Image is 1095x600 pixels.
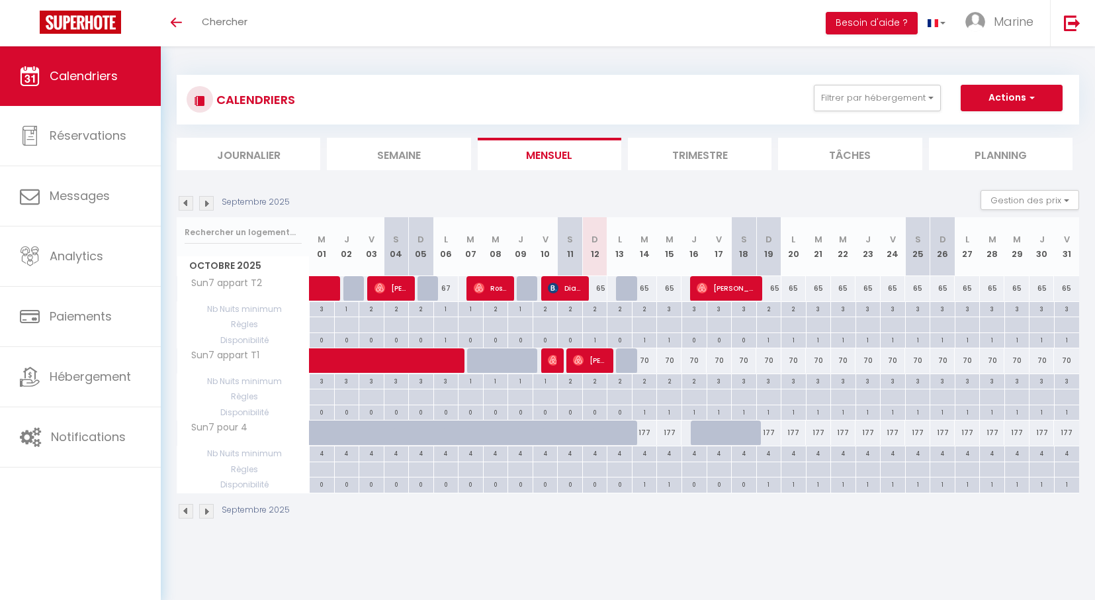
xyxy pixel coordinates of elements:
div: 3 [310,302,334,315]
div: 3 [310,374,334,387]
th: 21 [806,217,831,276]
div: 2 [607,374,632,387]
div: 1 [781,333,806,346]
div: 4 [335,446,359,459]
span: Messages [50,187,110,204]
span: Marine [994,13,1033,30]
div: 177 [781,421,807,445]
div: 0 [409,333,433,346]
div: 65 [905,276,930,301]
th: 12 [582,217,607,276]
th: 16 [681,217,707,276]
th: 02 [334,217,359,276]
div: 1 [980,405,1004,418]
abbr: M [466,233,474,246]
li: Semaine [327,138,470,170]
button: Filtrer par hébergement [814,85,941,111]
div: 70 [980,348,1005,373]
div: 3 [707,374,732,387]
li: Journalier [177,138,320,170]
th: 30 [1029,217,1055,276]
div: 3 [1029,302,1054,315]
div: 4 [781,446,806,459]
div: 177 [632,421,657,445]
th: 27 [955,217,980,276]
div: 70 [1004,348,1029,373]
div: 65 [980,276,1005,301]
div: 4 [633,446,657,459]
div: 3 [906,374,930,387]
img: Super Booking [40,11,121,34]
div: 1 [459,302,483,315]
div: 1 [757,333,781,346]
span: Octobre 2025 [177,256,309,275]
span: Calendriers [50,68,118,84]
li: Planning [929,138,1073,170]
abbr: M [640,233,648,246]
div: 1 [508,374,533,387]
div: 0 [583,405,607,418]
abbr: V [369,233,374,246]
div: 177 [881,421,906,445]
div: 3 [1029,374,1054,387]
div: 177 [1004,421,1029,445]
div: 3 [434,374,459,387]
abbr: L [965,233,969,246]
abbr: M [666,233,674,246]
div: 177 [855,421,881,445]
span: Diamsleye Mastail [548,275,582,301]
div: 65 [1004,276,1029,301]
span: Règles [177,389,309,404]
span: Nb Nuits minimum [177,446,309,461]
div: 2 [359,302,384,315]
div: 70 [905,348,930,373]
div: 3 [1055,302,1079,315]
div: 1 [906,333,930,346]
div: 0 [508,405,533,418]
div: 4 [583,446,607,459]
abbr: D [766,233,772,246]
div: 1 [1055,405,1079,418]
div: 2 [633,302,657,315]
div: 3 [732,374,756,387]
div: 2 [757,302,781,315]
div: 70 [806,348,831,373]
div: 3 [980,302,1004,315]
span: Notifications [51,428,126,445]
div: 4 [757,446,781,459]
th: 20 [781,217,807,276]
div: 1 [881,405,905,418]
div: 65 [781,276,807,301]
div: 1 [906,405,930,418]
div: 1 [1055,333,1079,346]
div: 4 [682,446,707,459]
div: 65 [1029,276,1055,301]
div: 2 [384,302,409,315]
abbr: M [814,233,822,246]
div: 1 [831,333,855,346]
div: 3 [657,302,681,315]
div: 0 [359,405,384,418]
div: 1 [781,405,806,418]
span: Sun7 appart T1 [179,348,263,363]
span: Sun7 pour 4 [179,421,251,435]
abbr: L [791,233,795,246]
abbr: L [618,233,622,246]
div: 0 [335,333,359,346]
th: 11 [558,217,583,276]
div: 65 [955,276,980,301]
div: 1 [831,405,855,418]
th: 26 [930,217,955,276]
div: 70 [756,348,781,373]
div: 2 [558,374,582,387]
abbr: V [890,233,896,246]
th: 01 [310,217,335,276]
div: 4 [533,446,558,459]
div: 4 [434,446,459,459]
div: 4 [459,446,483,459]
abbr: S [741,233,747,246]
div: 70 [1054,348,1079,373]
th: 15 [657,217,682,276]
abbr: L [444,233,448,246]
div: 177 [1029,421,1055,445]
